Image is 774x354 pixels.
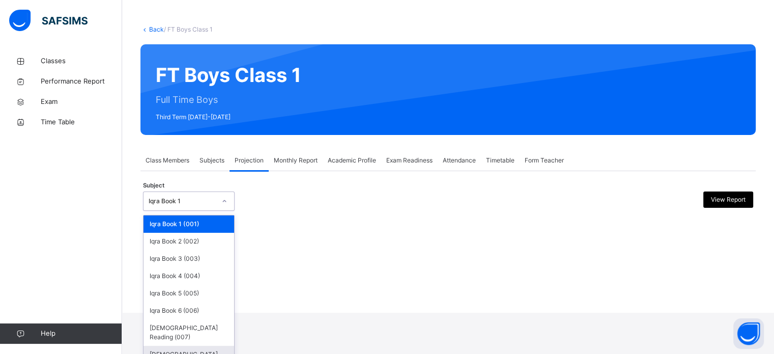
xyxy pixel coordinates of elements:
div: Iqra Book 2 (002) [144,233,234,250]
button: Open asap [733,318,764,349]
span: View Report [711,195,746,204]
span: Monthly Report [274,156,318,165]
a: Back [149,25,164,33]
div: [DEMOGRAPHIC_DATA] Reading (007) [144,319,234,346]
span: Exam [41,97,122,107]
span: Projection [235,156,264,165]
div: Iqra Book 4 (004) [144,267,234,285]
span: Class Members [146,156,189,165]
div: Iqra Book 6 (006) [144,302,234,319]
span: Subjects [199,156,224,165]
div: Iqra Book 3 (003) [144,250,234,267]
span: Time Table [41,117,122,127]
span: Subject [143,181,164,190]
div: Iqra Book 1 (001) [144,215,234,233]
span: Timetable [486,156,514,165]
div: Iqra Book 5 (005) [144,285,234,302]
span: Performance Report [41,76,122,87]
span: / FT Boys Class 1 [164,25,213,33]
span: Academic Profile [328,156,376,165]
span: Attendance [443,156,476,165]
span: Form Teacher [525,156,564,165]
span: Exam Readiness [386,156,433,165]
span: Help [41,329,122,339]
img: safsims [9,10,88,31]
span: Classes [41,56,122,66]
div: Iqra Book 1 [149,197,216,206]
